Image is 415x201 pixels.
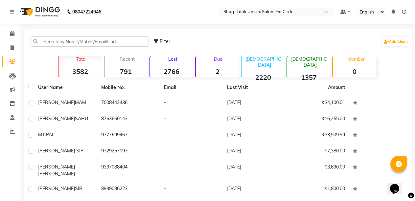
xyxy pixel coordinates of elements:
[38,132,46,138] span: M.K
[107,56,148,62] p: Recent
[75,100,86,105] span: MAM
[38,148,84,154] span: [PERSON_NAME] SIR
[286,160,349,181] td: ₹3,630.00
[223,127,286,144] td: [DATE]
[160,111,223,127] td: -
[75,116,88,122] span: SAHU
[104,67,148,76] strong: 791
[97,111,160,127] td: 8763660143
[97,144,160,160] td: 9729257097
[223,111,286,127] td: [DATE]
[160,127,223,144] td: -
[382,37,410,46] a: Add Client
[324,80,349,95] th: Amount
[223,80,286,95] th: Last Visit
[97,95,160,111] td: 7008443436
[17,3,62,21] img: logo
[97,80,160,95] th: Mobile No.
[244,56,285,68] p: [DEMOGRAPHIC_DATA]
[160,80,223,95] th: Email
[38,186,75,191] span: [PERSON_NAME]
[223,160,286,181] td: [DATE]
[286,181,349,197] td: ₹1,800.00
[61,56,102,62] p: Total
[387,175,408,194] iframe: chat widget
[242,73,285,81] strong: 2220
[223,181,286,197] td: [DATE]
[34,80,97,95] th: User Name
[160,181,223,197] td: -
[286,111,349,127] td: ₹16,255.00
[97,181,160,197] td: 8939096223
[38,164,75,170] span: [PERSON_NAME]
[38,116,75,122] span: [PERSON_NAME]
[223,144,286,160] td: [DATE]
[287,73,330,81] strong: 1357
[290,56,330,68] p: [DEMOGRAPHIC_DATA]
[286,144,349,160] td: ₹7,380.00
[46,132,55,138] span: PAL
[97,160,160,181] td: 9337088404
[286,95,349,111] td: ₹34,100.01
[160,95,223,111] td: -
[197,56,239,62] p: Due
[286,127,349,144] td: ₹33,509.99
[160,160,223,181] td: -
[75,186,82,191] span: SIR
[153,56,193,62] p: Lost
[72,3,101,21] b: 08047224946
[333,67,376,76] strong: 0
[97,127,160,144] td: 9777699467
[38,171,75,177] span: [PERSON_NAME]
[150,67,193,76] strong: 2766
[160,144,223,160] td: -
[31,36,149,47] input: Search by Name/Mobile/Email/Code
[38,100,75,105] span: [PERSON_NAME]
[335,56,376,62] p: Member
[196,67,239,76] strong: 2
[223,95,286,111] td: [DATE]
[160,38,170,44] span: Filter
[58,67,102,76] strong: 3582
